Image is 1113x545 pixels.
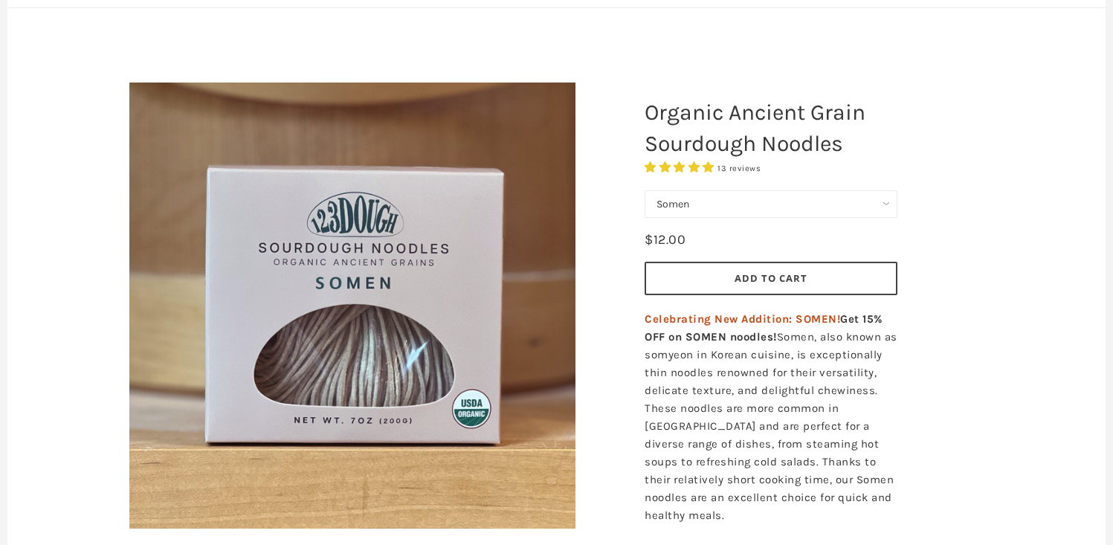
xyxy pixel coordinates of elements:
[82,83,622,529] a: Organic Ancient Grain Sourdough Noodles
[735,271,807,285] span: Add to Cart
[645,312,883,344] strong: Get 15% OFF on SOMEN noodles!
[129,83,575,529] img: Organic Ancient Grain Sourdough Noodles
[645,262,897,295] button: Add to Cart
[645,161,717,174] span: 4.85 stars
[645,229,685,251] div: $12.00
[717,164,761,173] span: 13 reviews
[633,89,909,167] h1: Organic Ancient Grain Sourdough Noodles
[645,310,897,524] p: Somen, also known as somyeon in Korean cuisine, is exceptionally thin noodles renowned for their ...
[645,312,840,326] span: Celebrating New Addition: SOMEN!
